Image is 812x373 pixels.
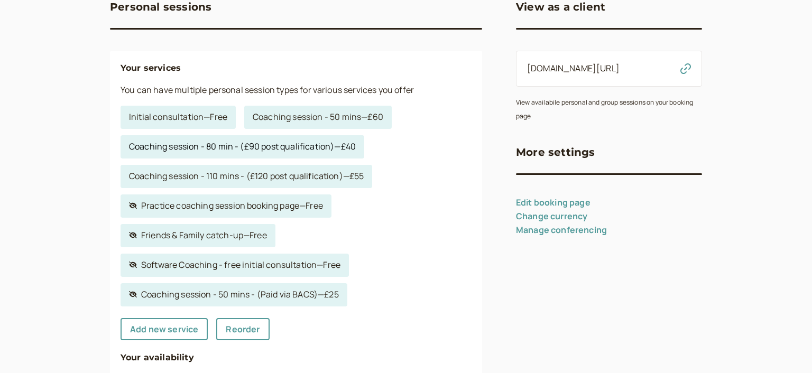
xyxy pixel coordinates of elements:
[121,283,347,306] a: Coaching session - 50 mins - (Paid via BACS)—£25
[121,318,208,340] a: Add new service
[121,254,349,277] a: Software Coaching - free initial consultation—Free
[516,197,590,208] a: Edit booking page
[216,318,269,340] a: Reorder
[244,106,392,129] a: Coaching session - 50 mins—£60
[516,98,693,120] small: View availabile personal and group sessions on your booking page
[516,224,607,236] a: Manage conferencing
[121,194,331,218] a: Practice coaching session booking page—Free
[121,135,364,158] a: Coaching session - 80 min - (£90 post qualification)—£40
[121,165,372,188] a: Coaching session - 110 mins - (£120 post qualification)—£55
[121,106,236,129] a: Initial consultation—Free
[516,210,587,222] a: Change currency
[759,322,812,373] iframe: Chat Widget
[121,61,472,75] h4: Your services
[121,83,472,97] p: You can have multiple personal session types for various services you offer
[121,351,472,365] h4: Your availability
[516,144,595,161] h3: More settings
[527,62,620,74] a: [DOMAIN_NAME][URL]
[121,224,275,247] a: Friends & Family catch-up—Free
